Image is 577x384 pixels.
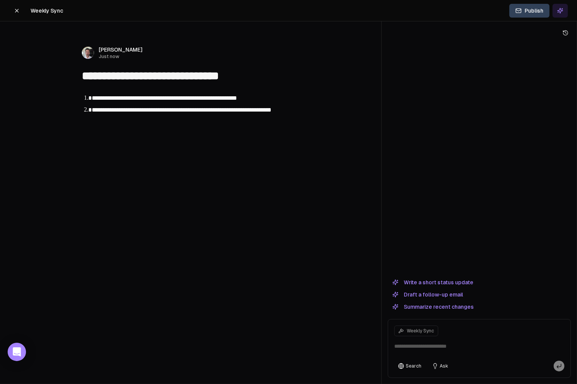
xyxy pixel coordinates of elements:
button: Ask [428,361,452,371]
div: Open Intercom Messenger [8,343,26,361]
span: Just now [99,53,143,60]
span: Weekly Sync [407,328,434,334]
span: [PERSON_NAME] [99,46,143,53]
button: Write a short status update [388,278,478,287]
span: Weekly Sync [31,7,63,15]
button: Summarize recent changes [388,302,478,311]
button: Draft a follow-up email [388,290,468,299]
img: _image [82,47,94,59]
button: Search [394,361,425,371]
button: Publish [509,4,549,18]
